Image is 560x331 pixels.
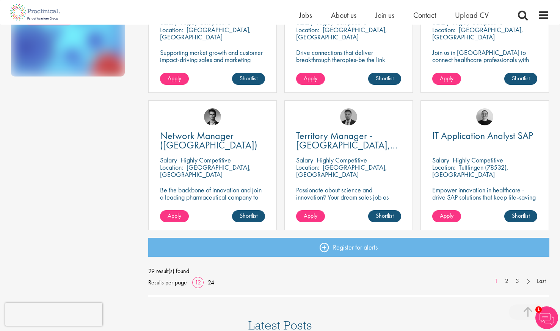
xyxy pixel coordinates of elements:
[296,210,325,222] a: Apply
[160,73,189,85] a: Apply
[168,74,181,82] span: Apply
[192,278,204,286] a: 12
[160,49,265,78] p: Supporting market growth and customer impact-driving sales and marketing excellence across DACH i...
[368,210,401,222] a: Shortlist
[160,210,189,222] a: Apply
[504,210,537,222] a: Shortlist
[512,277,523,286] a: 3
[413,10,436,20] a: Contact
[296,131,401,150] a: Territory Manager - [GEOGRAPHIC_DATA], [GEOGRAPHIC_DATA]
[432,210,461,222] a: Apply
[432,25,523,41] p: [GEOGRAPHIC_DATA], [GEOGRAPHIC_DATA]
[432,163,455,172] span: Location:
[296,25,319,34] span: Location:
[160,25,183,34] span: Location:
[432,25,455,34] span: Location:
[160,131,265,150] a: Network Manager ([GEOGRAPHIC_DATA])
[432,49,537,78] p: Join us in [GEOGRAPHIC_DATA] to connect healthcare professionals with breakthrough therapies and ...
[160,25,251,41] p: [GEOGRAPHIC_DATA], [GEOGRAPHIC_DATA]
[440,74,453,82] span: Apply
[317,156,367,164] p: Highly Competitive
[296,129,397,161] span: Territory Manager - [GEOGRAPHIC_DATA], [GEOGRAPHIC_DATA]
[5,303,102,326] iframe: reCAPTCHA
[160,129,257,151] span: Network Manager ([GEOGRAPHIC_DATA])
[432,129,533,142] span: IT Application Analyst SAP
[296,73,325,85] a: Apply
[168,212,181,220] span: Apply
[296,156,313,164] span: Salary
[304,74,317,82] span: Apply
[205,278,217,286] a: 24
[299,10,312,20] a: Jobs
[491,277,502,286] a: 1
[453,156,503,164] p: Highly Competitive
[432,131,537,141] a: IT Application Analyst SAP
[331,10,356,20] a: About us
[296,49,401,78] p: Drive connections that deliver breakthrough therapies-be the link between innovation and impact i...
[432,156,449,164] span: Salary
[340,108,357,125] img: Carl Gbolade
[160,163,183,172] span: Location:
[232,210,265,222] a: Shortlist
[148,238,549,257] a: Register for alerts
[504,73,537,85] a: Shortlist
[296,186,401,208] p: Passionate about science and innovation? Your dream sales job as Territory Manager awaits!
[160,156,177,164] span: Salary
[501,277,512,286] a: 2
[204,108,221,125] img: Max Slevogt
[535,306,558,329] img: Chatbot
[533,277,549,286] a: Last
[148,265,549,277] span: 29 result(s) found
[180,156,231,164] p: Highly Competitive
[160,163,251,179] p: [GEOGRAPHIC_DATA], [GEOGRAPHIC_DATA]
[296,163,387,179] p: [GEOGRAPHIC_DATA], [GEOGRAPHIC_DATA]
[432,186,537,208] p: Empower innovation in healthcare - drive SAP solutions that keep life-saving technology running s...
[432,73,461,85] a: Apply
[296,163,319,172] span: Location:
[476,108,493,125] img: Emma Pretorious
[148,277,187,288] span: Results per page
[432,163,508,179] p: Tuttlingen (78532), [GEOGRAPHIC_DATA]
[304,212,317,220] span: Apply
[375,10,394,20] a: Join us
[455,10,489,20] a: Upload CV
[160,186,265,215] p: Be the backbone of innovation and join a leading pharmaceutical company to help keep life-changin...
[368,73,401,85] a: Shortlist
[535,306,542,313] span: 1
[296,25,387,41] p: [GEOGRAPHIC_DATA], [GEOGRAPHIC_DATA]
[232,73,265,85] a: Shortlist
[440,212,453,220] span: Apply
